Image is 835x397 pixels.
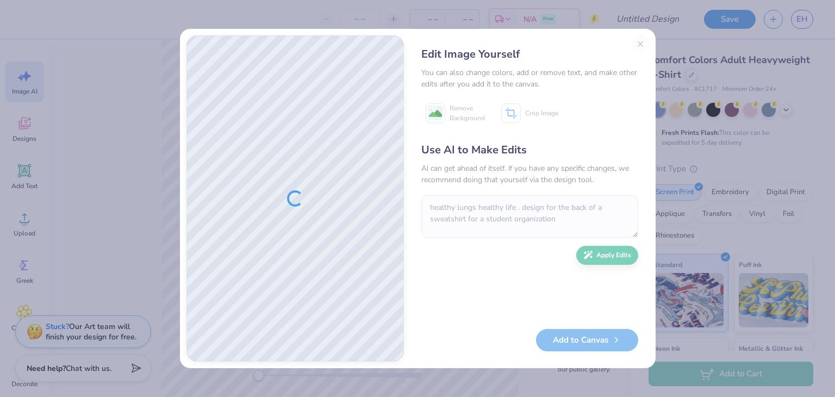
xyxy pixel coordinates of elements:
[421,163,638,185] div: AI can get ahead of itself. If you have any specific changes, we recommend doing that yourself vi...
[525,108,558,118] span: Crop Image
[421,46,638,63] div: Edit Image Yourself
[421,100,489,127] button: Remove Background
[421,142,638,158] div: Use AI to Make Edits
[421,67,638,90] div: You can also change colors, add or remove text, and make other edits after you add it to the canvas.
[450,103,485,123] span: Remove Background
[421,195,638,238] textarea: healthy lungs healthy life . design for the back of a sweatshirt for a student organization
[497,100,565,127] button: Crop Image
